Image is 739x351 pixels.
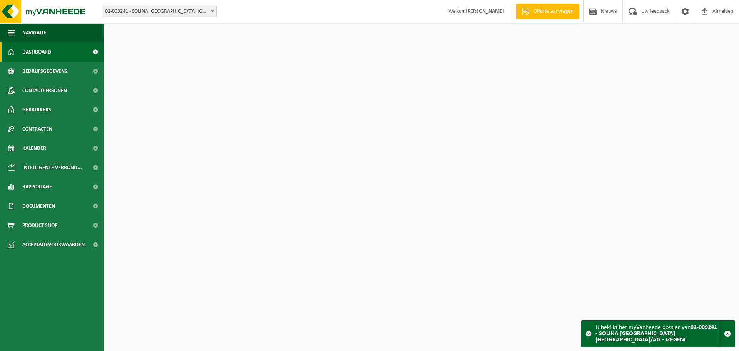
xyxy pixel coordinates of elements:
[595,321,720,347] div: U bekijkt het myVanheede dossier van
[22,216,57,235] span: Product Shop
[22,100,51,119] span: Gebruikers
[516,4,579,19] a: Offerte aanvragen
[595,324,717,343] strong: 02-009241 - SOLINA [GEOGRAPHIC_DATA] [GEOGRAPHIC_DATA]/AG - IZEGEM
[22,177,52,196] span: Rapportage
[22,81,67,100] span: Contactpersonen
[102,6,216,17] span: 02-009241 - SOLINA BELGIUM NV/AG - IZEGEM
[22,196,55,216] span: Documenten
[22,235,85,254] span: Acceptatievoorwaarden
[22,42,51,62] span: Dashboard
[22,139,46,158] span: Kalender
[22,119,52,139] span: Contracten
[102,6,217,17] span: 02-009241 - SOLINA BELGIUM NV/AG - IZEGEM
[22,62,67,81] span: Bedrijfsgegevens
[22,23,46,42] span: Navigatie
[22,158,82,177] span: Intelligente verbond...
[466,8,504,14] strong: [PERSON_NAME]
[532,8,575,15] span: Offerte aanvragen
